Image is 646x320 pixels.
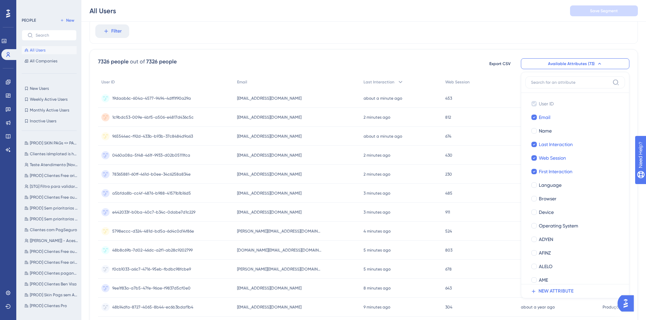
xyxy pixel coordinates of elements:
span: [EMAIL_ADDRESS][DOMAIN_NAME] [237,304,301,310]
span: [EMAIL_ADDRESS][DOMAIN_NAME] [237,172,301,177]
span: NEW ATTRIBUTE [539,287,573,295]
span: 48b14dfa-8727-4065-8b44-ec6b3bdaf1b4 [112,304,193,310]
button: Teste Atendimento [Novo] [22,161,81,169]
span: [PROD] Sem prioritarios Pags L2 [30,216,78,222]
button: Inactive Users [22,117,77,125]
span: Inactive Users [30,118,56,124]
button: Clientes isImplated is has any value [22,150,81,158]
span: [PROD] SKIN PAGs <> PAG_GRATIS | HUB | FREE | PRO [30,140,78,146]
span: 803 [445,247,452,253]
span: Need Help? [16,2,42,10]
button: [PROD] Sem prioritarios Pags L2 [22,215,81,223]
div: All Users [90,6,116,16]
time: about a minute ago [364,96,402,101]
span: [PROD] Clientes Free ou Pag_Gratis [30,249,78,254]
span: 19daab6c-604a-4577-9494-4dff1f90a29a [112,96,191,101]
span: ADYEN [539,235,553,243]
span: [EMAIL_ADDRESS][DOMAIN_NAME] [237,191,301,196]
button: New [58,16,77,24]
time: 5 minutes ago [364,248,391,253]
span: 453 [445,96,452,101]
button: [PROD] Clientes pagantes [22,269,81,277]
span: 678 [445,266,452,272]
span: Last Interaction [364,79,394,85]
span: [EMAIL_ADDRESS][DOMAIN_NAME] [237,285,301,291]
span: [EMAIL_ADDRESS][DOMAIN_NAME] [237,96,301,101]
span: [PERSON_NAME][EMAIL_ADDRESS][DOMAIN_NAME] [237,228,322,234]
time: about a minute ago [364,134,402,139]
button: [PROD] SKIN PAGs <> PAG_GRATIS | HUB | FREE | PRO [22,139,81,147]
time: 3 minutes ago [364,191,390,196]
button: New Users [22,84,77,93]
span: [EMAIL_ADDRESS][DOMAIN_NAME] [237,209,301,215]
span: Filter [111,27,122,35]
time: 9 minutes ago [364,305,390,309]
button: [PROD] Clientes Pro [22,302,81,310]
span: [STG] Filtro para validar teste - Paulo [30,184,78,189]
span: Monthly Active Users [30,107,69,113]
button: All Companies [22,57,77,65]
span: 1c9bdc53-009e-4bf5-a506-e4817d436c5c [112,115,194,120]
button: [PROD] Clientes Ben Visa [22,280,81,288]
span: 911 [445,209,450,215]
span: 78365881-60ff-461d-b0ee-34c6258a834e [112,172,191,177]
span: Browser [539,195,556,203]
span: Name [539,127,552,135]
button: [STG] Filtro para validar teste - Paulo [22,182,81,191]
div: 7326 people [146,58,177,66]
span: ALELO [539,262,552,271]
time: about a year ago [521,305,555,309]
time: 4 minutes ago [364,229,391,234]
span: 674 [445,134,451,139]
span: Email [539,113,550,121]
span: Export CSV [489,61,511,66]
span: [PROD] Sem prioritarios Pags L1 [30,205,78,211]
span: User ID [101,79,115,85]
button: [[PERSON_NAME]] - Acesso Firefox [22,237,81,245]
span: All Companies [30,58,57,64]
span: [PERSON_NAME][EMAIL_ADDRESS][DOMAIN_NAME] [237,266,322,272]
button: Available Attributes (73) [521,58,629,69]
span: Teste Atendimento [Novo] [30,162,78,167]
span: [PROD] Clientes pagantes [30,271,78,276]
span: 485 [445,191,452,196]
span: [EMAIL_ADDRESS][DOMAIN_NAME] [237,115,301,120]
span: 0460a08a-5f48-461f-9933-d02b05111fca [112,153,190,158]
span: Email [237,79,247,85]
span: New Users [30,86,49,91]
span: Last Interaction [539,140,573,148]
button: [PROD] Clientes Free origem Mercado [22,172,81,180]
span: Web Session [445,79,470,85]
input: Search for an attribute [531,80,610,85]
time: 2 minutes ago [364,115,390,120]
span: 5798eccc-d324-481d-bd5a-6d4c0d14f86e [112,228,194,234]
button: NEW ATTRIBUTE [525,284,629,298]
span: [EMAIL_ADDRESS][DOMAIN_NAME] [237,153,301,158]
span: e442033f-b0ba-40c7-b34c-0dabe7d1c229 [112,209,195,215]
iframe: UserGuiding AI Assistant Launcher [618,293,638,314]
span: 230 [445,172,452,177]
div: PEOPLE [22,18,36,23]
span: 430 [445,153,452,158]
span: Language [539,181,562,189]
button: [PROD] Skin Pags sem Adq [22,291,81,299]
span: 643 [445,285,452,291]
time: 5 minutes ago [364,267,391,272]
button: [PROD] Clientes Free ou Pro [22,193,81,201]
span: Weekly Active Users [30,97,67,102]
span: AME [539,276,548,284]
span: Produção [603,304,621,310]
button: Monthly Active Users [22,106,77,114]
span: New [66,18,74,23]
span: 9ee1f83a-a7b5-47fe-96ae-f9837d5cf0e0 [112,285,191,291]
button: Export CSV [483,58,517,69]
button: [PROD] Clientes Free ou Pag_Gratis [22,247,81,256]
time: 8 minutes ago [364,286,391,291]
span: a5bfda8b-cc4f-4876-b988-41571b1b16d5 [112,191,191,196]
button: Save Segment [570,5,638,16]
span: All Users [30,47,45,53]
span: [EMAIL_ADDRESS][DOMAIN_NAME] [237,134,301,139]
button: Weekly Active Users [22,95,77,103]
span: 524 [445,228,452,234]
button: [PROD] Sem prioritarios Pags L1 [22,204,81,212]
